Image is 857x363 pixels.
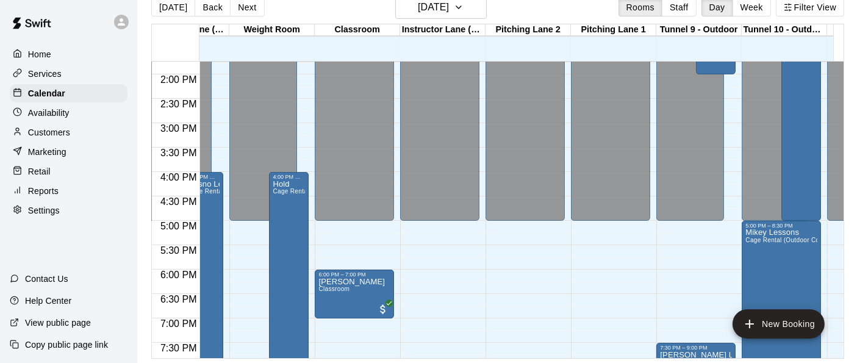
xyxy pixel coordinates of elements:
span: 3:00 PM [157,123,200,134]
span: 6:30 PM [157,294,200,304]
div: 4:00 PM – 9:45 PM [187,174,220,180]
span: 6:00 PM [157,270,200,280]
span: 5:30 PM [157,245,200,256]
span: 2:00 PM [157,74,200,85]
a: Home [10,45,127,63]
span: All customers have paid [377,303,389,315]
p: View public page [25,317,91,329]
span: 3:30 PM [157,148,200,158]
div: Pitching Lane 1 [571,24,656,36]
p: Reports [28,185,59,197]
p: Services [28,68,62,80]
span: 2:30 PM [157,99,200,109]
div: Instructor Lane (Cage 8) - Outdoor [400,24,486,36]
a: Marketing [10,143,127,161]
a: Settings [10,201,127,220]
a: Customers [10,123,127,142]
span: Classroom [318,286,350,292]
div: Weight Room [229,24,315,36]
p: Marketing [28,146,66,158]
span: Cage Rental (Indoor) [187,188,248,195]
p: Availability [28,107,70,119]
div: 6:00 PM – 7:00 PM: Steven Williams [315,270,394,318]
span: 5:00 PM [157,221,200,231]
a: Services [10,65,127,83]
p: Home [28,48,51,60]
span: 4:00 PM [157,172,200,182]
div: 7:30 PM – 9:00 PM [660,345,732,351]
p: Copy public page link [25,339,108,351]
span: Cage Rental (Indoor) [273,188,334,195]
a: Calendar [10,84,127,102]
div: Tunnel 9 - Outdoor [656,24,742,36]
p: Help Center [25,295,71,307]
div: Classroom [315,24,400,36]
span: Cage Rental (Outdoor Covered) [745,237,837,243]
div: 1:00 PM – 5:00 PM: Audrey Lessons [781,26,821,221]
button: add [733,309,825,339]
span: 7:30 PM [157,343,200,353]
p: Retail [28,165,51,178]
p: Contact Us [25,273,68,285]
p: Settings [28,204,60,217]
p: Calendar [28,87,65,99]
div: 4:00 PM – 9:00 PM [273,174,305,180]
a: Retail [10,162,127,181]
a: Reports [10,182,127,200]
div: 6:00 PM – 7:00 PM [318,271,390,278]
span: 4:30 PM [157,196,200,207]
a: Availability [10,104,127,122]
p: Customers [28,126,70,138]
div: Pitching Lane 2 [486,24,571,36]
span: 7:00 PM [157,318,200,329]
div: 5:00 PM – 8:30 PM [745,223,817,229]
div: Tunnel 10 - Outdoor [742,24,827,36]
